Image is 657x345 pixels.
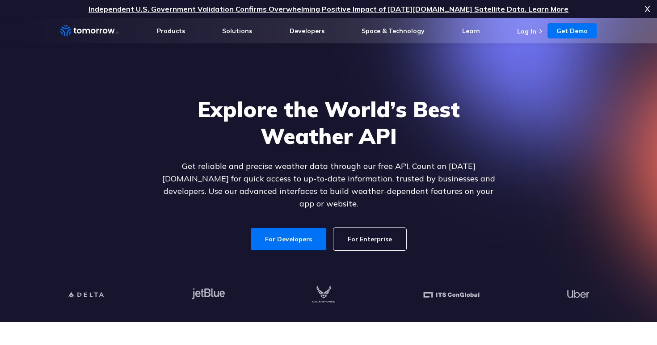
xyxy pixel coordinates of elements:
[251,228,326,250] a: For Developers
[156,160,501,210] p: Get reliable and precise weather data through our free API. Count on [DATE][DOMAIN_NAME] for quic...
[547,23,597,38] a: Get Demo
[462,27,480,35] a: Learn
[88,4,569,13] a: Independent U.S. Government Validation Confirms Overwhelming Positive Impact of [DATE][DOMAIN_NAM...
[60,24,118,38] a: Home link
[333,228,406,250] a: For Enterprise
[290,27,324,35] a: Developers
[517,27,536,35] a: Log In
[157,27,185,35] a: Products
[362,27,425,35] a: Space & Technology
[222,27,252,35] a: Solutions
[156,96,501,149] h1: Explore the World’s Best Weather API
